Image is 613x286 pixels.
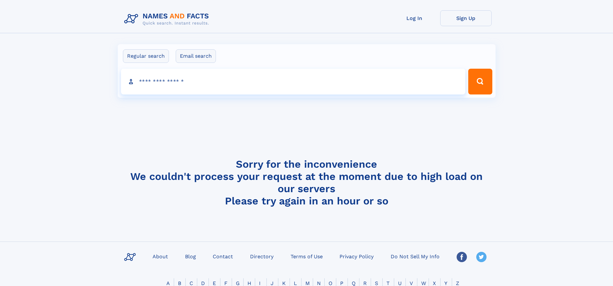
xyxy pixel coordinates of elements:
a: Sign Up [440,10,492,26]
a: Privacy Policy [337,251,376,261]
a: Log In [389,10,440,26]
h4: Sorry for the inconvenience We couldn't process your request at the moment due to high load on ou... [122,158,492,207]
a: Terms of Use [288,251,325,261]
button: Search Button [468,69,492,94]
a: About [150,251,171,261]
a: Blog [182,251,199,261]
input: search input [121,69,466,94]
label: Regular search [123,49,169,63]
a: Directory [247,251,276,261]
img: Twitter [476,252,487,262]
img: Facebook [457,252,467,262]
label: Email search [176,49,216,63]
img: Logo Names and Facts [122,10,214,28]
a: Contact [210,251,236,261]
a: Do Not Sell My Info [388,251,442,261]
